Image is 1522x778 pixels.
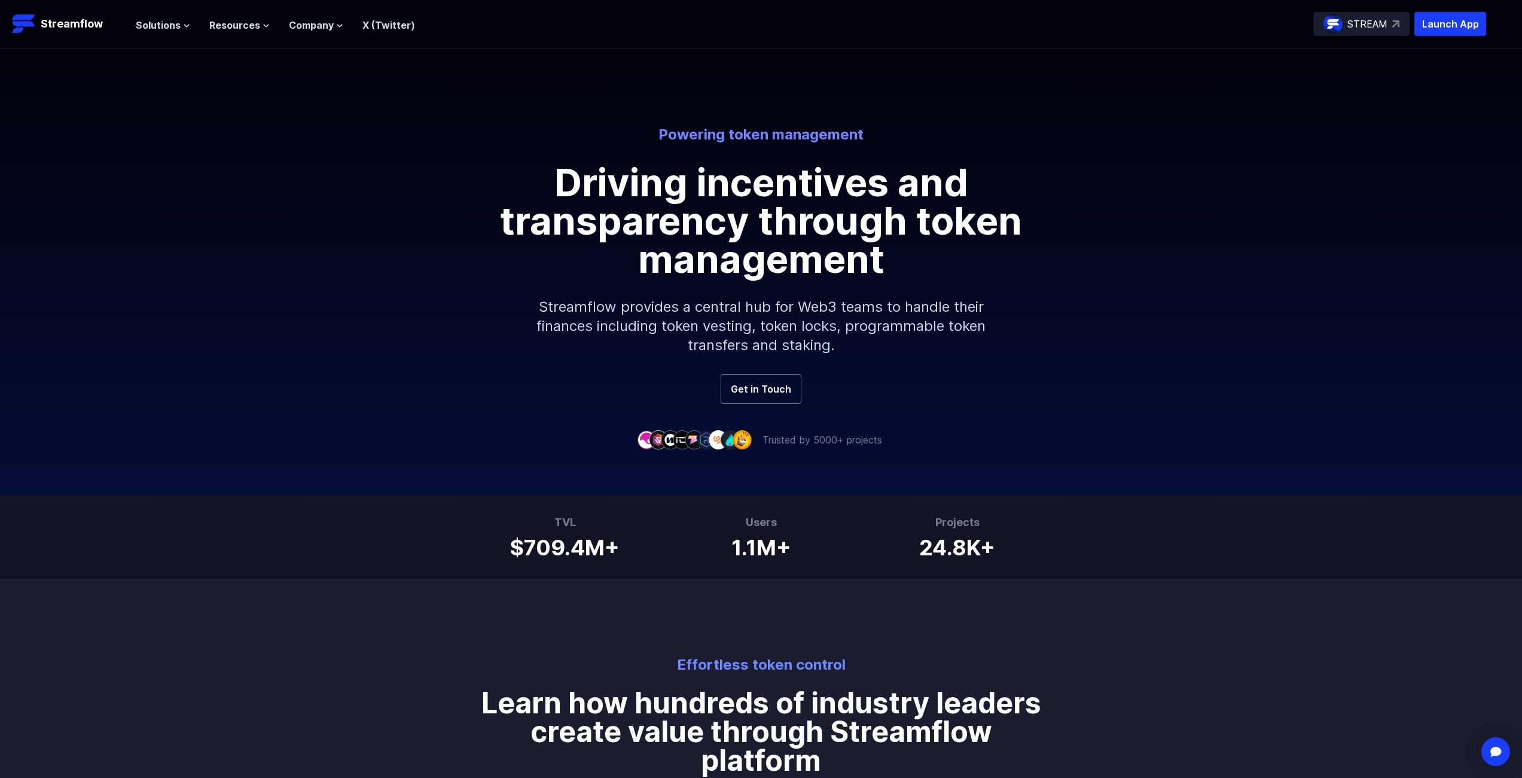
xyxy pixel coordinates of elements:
button: Solutions [136,18,190,32]
img: streamflow-logo-circle.png [1323,14,1343,34]
img: company-6 [697,430,716,449]
p: Streamflow provides a central hub for Web3 teams to handle their finances including token vesting... [504,278,1018,374]
p: Streamflow [41,16,103,32]
a: Get in Touch [721,374,801,404]
p: Effortless token control [472,655,1051,674]
h3: Users [731,514,791,531]
span: Solutions [136,18,181,32]
h1: 1.1M+ [731,531,791,560]
img: company-4 [673,430,692,449]
p: STREAM [1347,17,1387,31]
img: company-5 [685,430,704,449]
button: Company [289,18,343,32]
img: Streamflow Logo [12,12,36,36]
img: company-8 [721,430,740,449]
h3: Projects [919,514,995,531]
img: company-7 [709,430,728,449]
a: X (Twitter) [362,19,415,31]
img: company-9 [733,430,752,449]
button: Launch App [1414,12,1486,36]
h3: TVL [510,514,620,531]
img: company-2 [649,430,668,449]
img: company-1 [637,430,656,449]
img: top-right-arrow.svg [1392,20,1399,28]
a: STREAM [1313,12,1410,36]
h1: Driving incentives and transparency through token management [492,163,1030,278]
span: Resources [209,18,260,32]
button: Resources [209,18,270,32]
p: Trusted by 5000+ projects [762,433,882,447]
p: Powering token management [430,125,1093,144]
h1: $709.4M+ [510,531,620,560]
img: company-3 [661,430,680,449]
div: Open Intercom Messenger [1481,737,1510,766]
h1: Learn how hundreds of industry leaders create value through Streamflow platform [472,674,1051,775]
span: Company [289,18,334,32]
h1: 24.8K+ [919,531,995,560]
a: Streamflow [12,12,124,36]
